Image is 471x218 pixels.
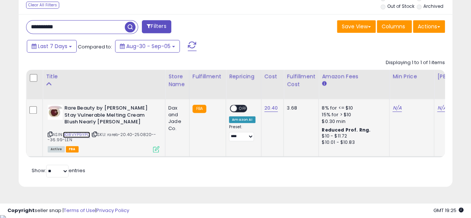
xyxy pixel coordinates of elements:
[413,20,445,33] button: Actions
[192,73,223,80] div: Fulfillment
[168,105,184,132] div: Dax and Jade Co.
[322,133,384,139] div: $10 - $11.72
[437,104,446,112] a: N/A
[192,105,206,113] small: FBA
[78,43,112,50] span: Compared to:
[322,139,384,146] div: $10.01 - $10.83
[48,146,65,152] span: All listings currently available for purchase on Amazon
[322,111,384,118] div: 15% for > $10
[423,3,443,9] label: Archived
[382,23,405,30] span: Columns
[229,124,255,141] div: Preset:
[264,73,281,80] div: Cost
[7,207,35,214] strong: Copyright
[26,1,59,9] div: Clear All Filters
[38,42,67,50] span: Last 7 Days
[32,167,85,174] span: Show: entries
[337,20,376,33] button: Save View
[168,73,186,88] div: Store Name
[229,73,258,80] div: Repricing
[48,132,156,143] span: | SKU: rareb-20.40-250820---36.99-LEN
[287,73,315,88] div: Fulfillment Cost
[126,42,171,50] span: Aug-30 - Sep-05
[392,73,431,80] div: Min Price
[287,105,313,111] div: 3.68
[115,40,180,53] button: Aug-30 - Sep-05
[264,104,278,112] a: 20.40
[142,20,171,33] button: Filters
[322,118,384,125] div: $0.30 min
[27,40,77,53] button: Last 7 Days
[237,105,249,112] span: OFF
[377,20,412,33] button: Columns
[433,207,464,214] span: 2025-09-13 19:25 GMT
[63,132,90,138] a: B08VYP9YPC
[322,105,384,111] div: 8% for <= $10
[96,207,129,214] a: Privacy Policy
[322,127,370,133] b: Reduced Prof. Rng.
[48,105,159,152] div: ASIN:
[64,207,95,214] a: Terms of Use
[387,3,414,9] label: Out of Stock
[229,116,255,123] div: Amazon AI
[386,59,445,66] div: Displaying 1 to 1 of 1 items
[7,207,129,214] div: seller snap | |
[322,73,386,80] div: Amazon Fees
[66,146,79,152] span: FBA
[64,105,155,127] b: Rare Beauty by [PERSON_NAME] Stay Vulnerable Melting Cream Blush Nearly [PERSON_NAME]
[48,105,63,120] img: 413UvYAv5gL._SL40_.jpg
[322,80,326,87] small: Amazon Fees.
[46,73,162,80] div: Title
[392,104,401,112] a: N/A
